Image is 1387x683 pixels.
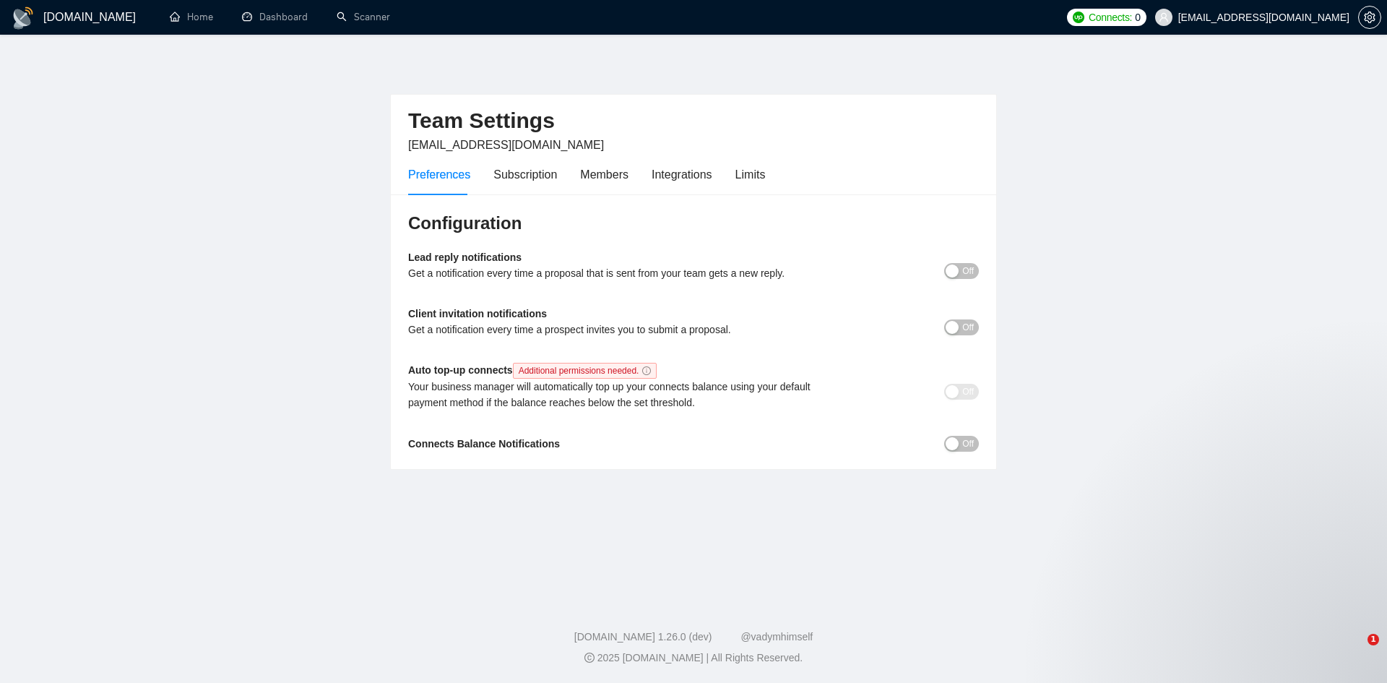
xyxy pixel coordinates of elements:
span: Off [962,319,974,335]
div: 2025 [DOMAIN_NAME] | All Rights Reserved. [12,650,1375,666]
span: copyright [584,653,595,663]
div: Subscription [493,166,557,184]
a: @vadymhimself [740,631,813,643]
a: homeHome [170,11,213,23]
a: dashboardDashboard [242,11,308,23]
h2: Team Settings [408,106,979,136]
span: 0 [1135,9,1141,25]
a: setting [1358,12,1381,23]
div: Get a notification every time a proposal that is sent from your team gets a new reply. [408,265,837,281]
span: Off [962,384,974,400]
div: Preferences [408,166,470,184]
div: Limits [735,166,766,184]
span: 1 [1367,634,1379,645]
span: setting [1359,12,1380,23]
button: setting [1358,6,1381,29]
span: Off [962,263,974,279]
a: [DOMAIN_NAME] 1.26.0 (dev) [574,631,712,643]
span: Additional permissions needed. [513,363,657,379]
a: searchScanner [337,11,390,23]
img: upwork-logo.png [1073,12,1084,23]
span: Off [962,436,974,452]
span: Connects: [1089,9,1132,25]
span: user [1159,12,1169,22]
iframe: Intercom live chat [1338,634,1373,669]
b: Connects Balance Notifications [408,438,560,450]
div: Get a notification every time a prospect invites you to submit a proposal. [408,322,837,338]
div: Members [580,166,628,184]
span: [EMAIL_ADDRESS][DOMAIN_NAME] [408,139,604,151]
b: Lead reply notifications [408,252,522,263]
div: Your business manager will automatically top up your connects balance using your default payment ... [408,379,837,411]
img: logo [12,7,35,30]
span: info-circle [642,366,651,375]
div: Integrations [652,166,712,184]
b: Auto top-up connects [408,364,662,376]
b: Client invitation notifications [408,308,547,319]
h3: Configuration [408,212,979,235]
